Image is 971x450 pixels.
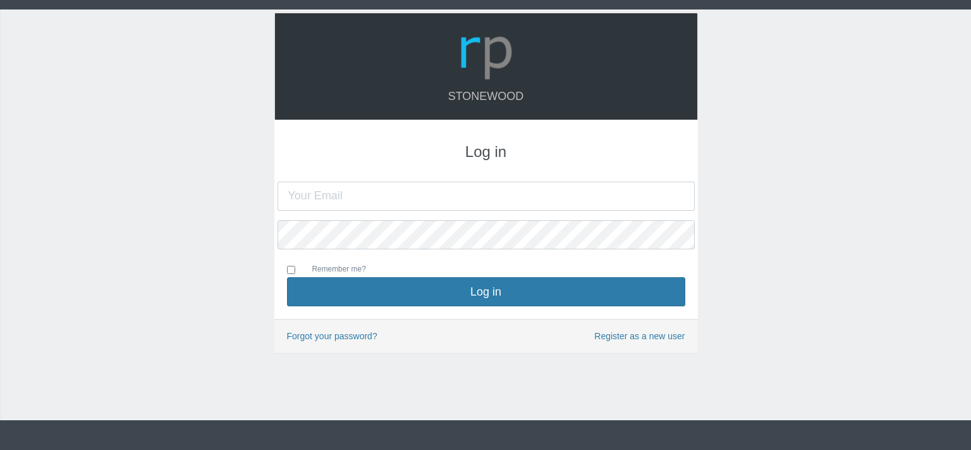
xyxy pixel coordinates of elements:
label: Remember me? [300,263,366,277]
input: Remember me? [287,266,295,274]
a: Forgot your password? [287,331,377,341]
a: Register as a new user [594,329,685,344]
img: Logo [456,23,516,84]
h3: Log in [287,144,685,160]
input: Your Email [278,182,695,211]
h4: Stonewood [288,91,685,103]
button: Log in [287,277,685,306]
